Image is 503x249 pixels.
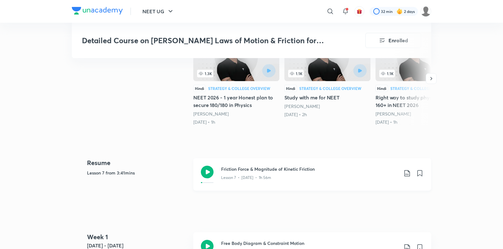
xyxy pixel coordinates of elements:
[208,86,270,90] div: Strategy & College Overview
[357,9,362,14] img: avatar
[221,175,271,181] p: Lesson 7 • [DATE] • 1h 56m
[354,6,364,16] button: avatar
[365,33,421,48] button: Enrolled
[193,85,206,92] div: Hindi
[376,32,462,125] a: 1.1KHindiStrategy & College OverviewRight way to study physics & score 160+ in NEET 2026[PERSON_N...
[379,70,395,77] span: 1.1K
[284,32,370,118] a: Study with me for NEET
[376,94,462,109] h5: Right way to study physics & score 160+ in NEET 2026
[284,111,370,118] div: 26th Mar • 2h
[299,86,361,90] div: Strategy & College Overview
[139,5,178,18] button: NEET UG
[376,32,462,125] a: Right way to study physics & score 160+ in NEET 2026
[193,32,279,125] a: NEET 2026 - 1 year Honest plan to secure 180/180 in Physics
[396,8,403,15] img: streak
[284,85,297,92] div: Hindi
[193,158,431,198] a: Friction Force & Magnitude of Kinetic FrictionLesson 7 • [DATE] • 1h 56m
[82,36,330,45] h3: Detailed Course on [PERSON_NAME] Laws of Motion & Friction for NEET UG
[390,86,452,90] div: Strategy & College Overview
[87,158,188,168] h4: Resume
[284,32,370,118] a: 1.1KHindiStrategy & College OverviewStudy with me for NEET[PERSON_NAME][DATE] • 2h
[376,111,462,117] div: Prateek Jain
[193,111,229,117] a: [PERSON_NAME]
[376,119,462,125] div: 23rd May • 1h
[193,119,279,125] div: 23rd Mar • 1h
[376,111,411,117] a: [PERSON_NAME]
[193,94,279,109] h5: NEET 2026 - 1 year Honest plan to secure 180/180 in Physics
[193,111,279,117] div: Prateek Jain
[72,7,123,15] img: Company Logo
[221,240,398,246] h3: Free Body Diagram & Constraint Motion
[221,166,398,172] h3: Friction Force & Magnitude of Kinetic Friction
[87,169,188,176] h5: Lesson 7 from 3:41mins
[72,7,123,16] a: Company Logo
[193,32,279,125] a: 1.3KHindiStrategy & College OverviewNEET 2026 - 1 year Honest plan to secure 180/180 in Physics[P...
[420,6,431,17] img: ANSHITA AGRAWAL
[288,70,304,77] span: 1.1K
[87,232,188,242] h4: Week 1
[284,94,370,101] h5: Study with me for NEET
[284,103,320,109] a: [PERSON_NAME]
[197,70,213,77] span: 1.3K
[376,85,388,92] div: Hindi
[284,103,370,110] div: Prateek Jain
